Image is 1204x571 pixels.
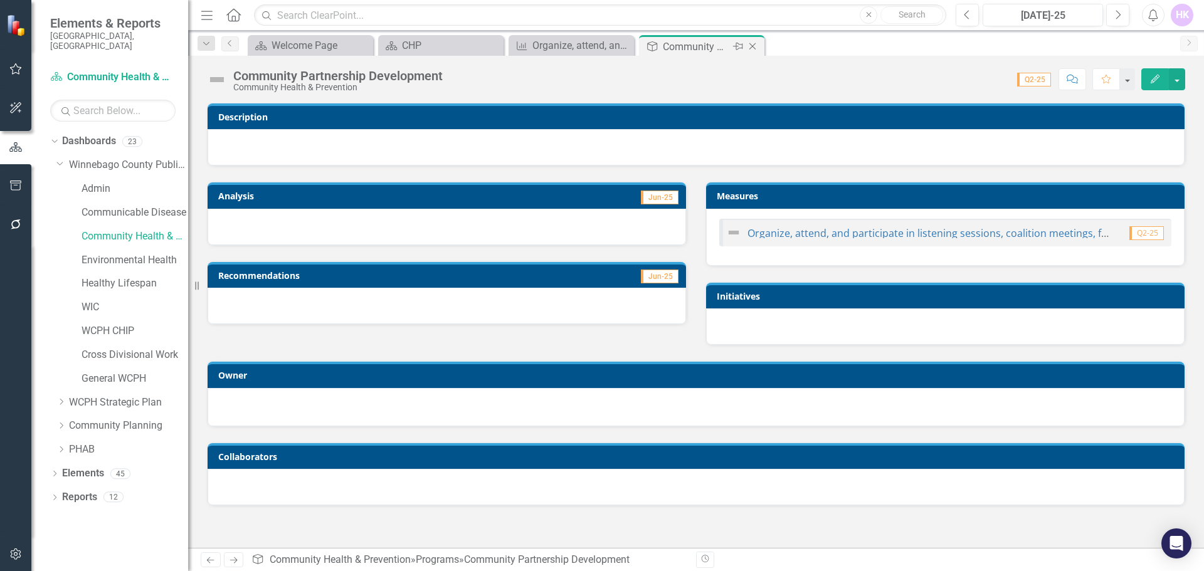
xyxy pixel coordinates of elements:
[416,553,459,565] a: Programs
[464,553,630,565] div: Community Partnership Development
[82,300,188,315] a: WIC
[207,70,227,90] img: Not Defined
[69,158,188,172] a: Winnebago County Public Health
[663,39,730,55] div: Community Partnership Development
[122,136,142,147] div: 23
[880,6,943,24] button: Search
[717,291,1178,301] h3: Initiatives
[82,229,188,244] a: Community Health & Prevention
[69,396,188,410] a: WCPH Strategic Plan
[69,419,188,433] a: Community Planning
[983,4,1103,26] button: [DATE]-25
[50,70,176,85] a: Community Health & Prevention
[218,452,1178,461] h3: Collaborators
[62,466,104,481] a: Elements
[1161,528,1191,558] div: Open Intercom Messenger
[62,134,116,149] a: Dashboards
[1017,73,1051,86] span: Q2-25
[270,553,411,565] a: Community Health & Prevention
[50,100,176,122] input: Search Below...
[69,443,188,457] a: PHAB
[82,372,188,386] a: General WCPH
[218,191,440,201] h3: Analysis
[381,38,500,53] a: CHP
[641,191,679,204] span: Jun-25
[218,370,1178,380] h3: Owner
[1129,226,1164,240] span: Q2-25
[50,16,176,31] span: Elements & Reports
[82,182,188,196] a: Admin
[251,553,687,567] div: » »
[82,276,188,291] a: Healthy Lifespan
[402,38,500,53] div: CHP
[532,38,631,53] div: Organize, attend, and participate in listening sessions, coalition meetings, forums, and public h...
[6,14,28,36] img: ClearPoint Strategy
[254,4,946,26] input: Search ClearPoint...
[899,9,926,19] span: Search
[62,490,97,505] a: Reports
[82,253,188,268] a: Environmental Health
[103,492,124,503] div: 12
[50,31,176,51] small: [GEOGRAPHIC_DATA], [GEOGRAPHIC_DATA]
[717,191,1178,201] h3: Measures
[641,270,679,283] span: Jun-25
[272,38,370,53] div: Welcome Page
[1171,4,1193,26] button: HK
[110,468,130,479] div: 45
[218,271,531,280] h3: Recommendations
[726,225,741,240] img: Not Defined
[82,324,188,338] a: WCPH CHIP
[251,38,370,53] a: Welcome Page
[233,83,443,92] div: Community Health & Prevention
[82,206,188,220] a: Communicable Disease
[233,69,443,83] div: Community Partnership Development
[218,112,1178,122] h3: Description
[987,8,1099,23] div: [DATE]-25
[512,38,631,53] a: Organize, attend, and participate in listening sessions, coalition meetings, forums, and public h...
[82,348,188,362] a: Cross Divisional Work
